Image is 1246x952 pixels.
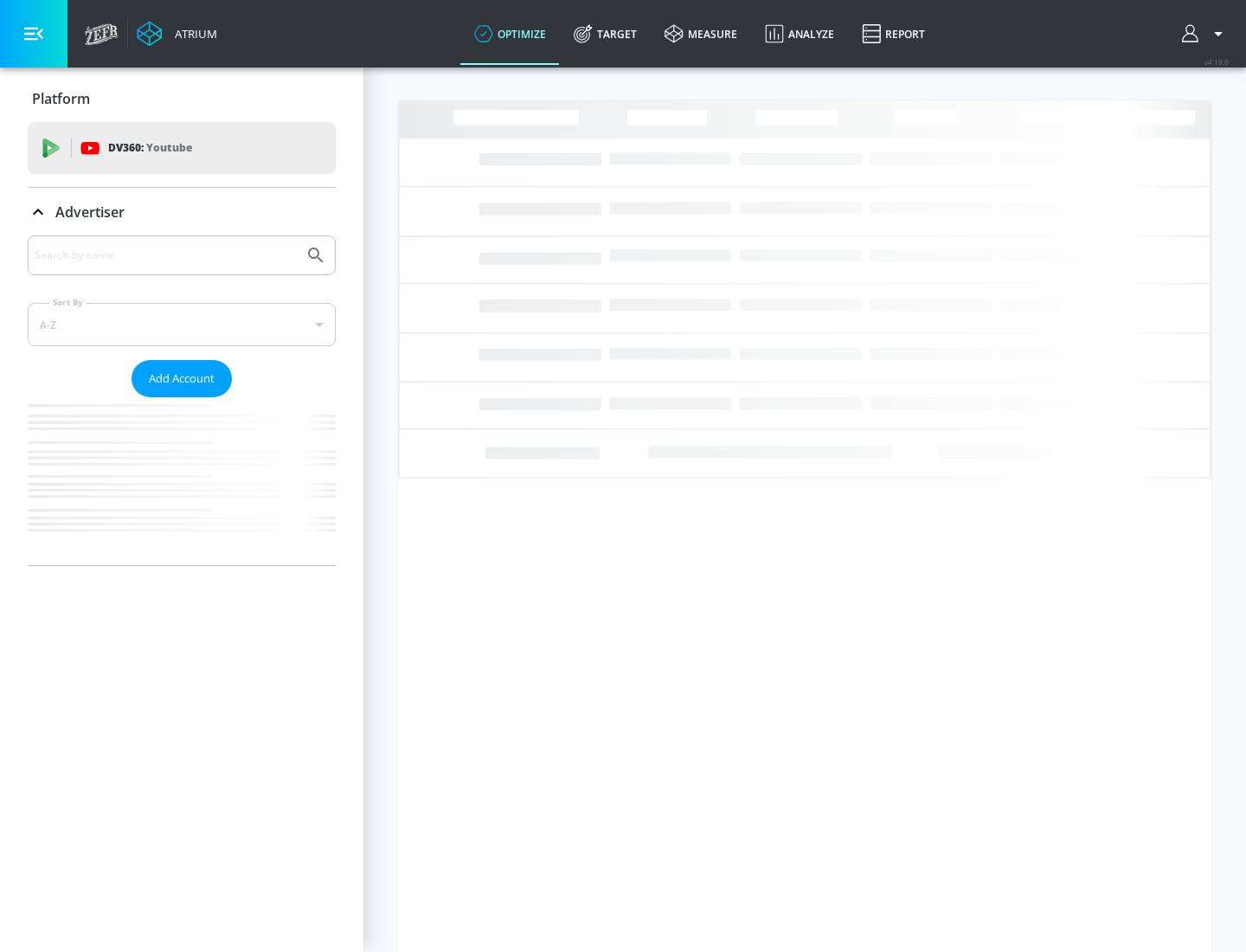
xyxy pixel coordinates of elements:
div: Platform [28,74,336,123]
input: Search by name [35,244,297,267]
a: measure [651,3,751,65]
div: Advertiser [28,188,336,236]
a: optimize [460,3,560,65]
button: Add Account [132,360,232,397]
div: Atrium [168,26,217,42]
p: DV360: [108,138,192,158]
nav: list of Advertiser [28,397,336,565]
a: Report [848,3,939,65]
span: v 4.19.0 [1204,57,1229,67]
a: Atrium [137,21,217,47]
div: Advertiser [28,235,336,565]
p: Youtube [146,138,192,157]
div: A-Z [28,303,336,346]
p: Platform [32,89,90,108]
p: Advertiser [55,203,125,222]
a: Target [560,3,651,65]
a: Analyze [751,3,848,65]
span: Add Account [149,369,215,389]
div: DV360: Youtube [28,122,336,174]
label: Sort By [49,297,87,308]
